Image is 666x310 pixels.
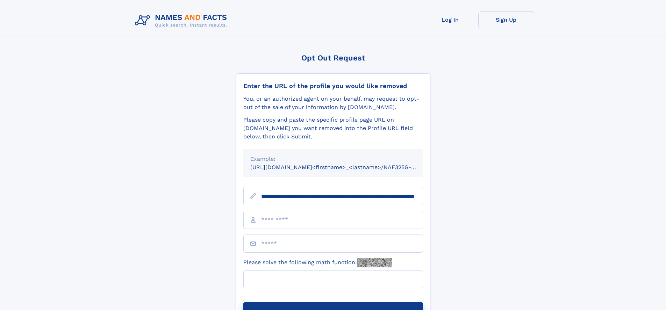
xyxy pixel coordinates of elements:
[243,258,392,267] label: Please solve the following math function:
[250,155,416,163] div: Example:
[243,95,423,111] div: You, or an authorized agent on your behalf, may request to opt-out of the sale of your informatio...
[422,11,478,28] a: Log In
[243,82,423,90] div: Enter the URL of the profile you would like removed
[236,53,430,62] div: Opt Out Request
[132,11,233,30] img: Logo Names and Facts
[478,11,534,28] a: Sign Up
[243,116,423,141] div: Please copy and paste the specific profile page URL on [DOMAIN_NAME] you want removed into the Pr...
[250,164,436,171] small: [URL][DOMAIN_NAME]<firstname>_<lastname>/NAF325G-xxxxxxxx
